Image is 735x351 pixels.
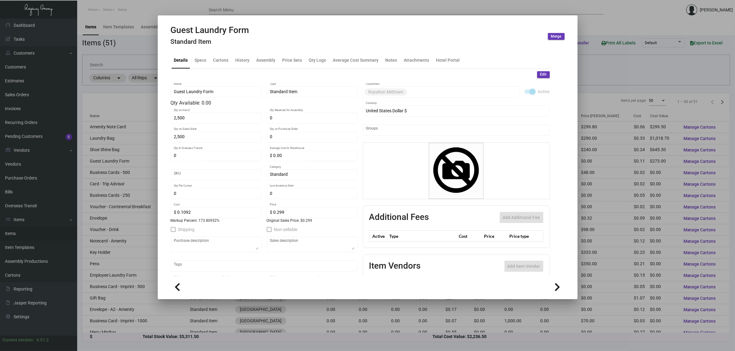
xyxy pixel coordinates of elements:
[404,57,429,63] div: Attachments
[171,99,358,107] div: Qty Available: 0.00
[388,231,457,242] th: Type
[213,57,229,63] div: Cartons
[2,337,34,343] div: Current version:
[482,231,508,242] th: Price
[500,212,543,223] button: Add Additional Fee
[257,57,276,63] div: Assembly
[538,88,550,95] span: Active
[436,57,460,63] div: Hotel Portal
[408,89,516,94] input: Add new..
[508,231,536,242] th: Price type
[503,215,540,220] span: Add Additional Fee
[178,226,195,233] span: Shipping
[195,57,207,63] div: Specs
[369,261,421,272] h2: Item Vendors
[309,57,326,63] div: Qty Logs
[282,57,302,63] div: Price Sets
[171,25,249,35] h2: Guest Laundry Form
[366,128,546,133] input: Add new..
[333,57,379,63] div: Average Cost Summary
[540,72,547,77] span: Edit
[236,57,250,63] div: History
[369,212,429,223] h2: Additional Fees
[548,33,565,40] button: Merge
[174,57,188,63] div: Details
[457,231,482,242] th: Cost
[507,264,540,269] span: Add item Vendor
[36,337,49,343] div: 0.51.2
[504,261,543,272] button: Add item Vendor
[369,231,388,242] th: Active
[537,71,550,78] button: Edit
[551,34,562,39] span: Merge
[365,89,407,96] mat-chip: Royalton Midtown
[274,226,298,233] span: Non-sellable
[171,38,249,46] h4: Standard Item
[386,57,397,63] div: Notes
